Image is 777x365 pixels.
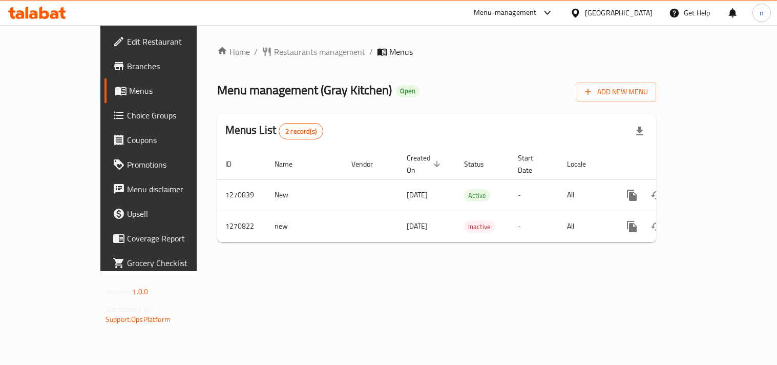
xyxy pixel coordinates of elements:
[225,123,323,139] h2: Menus List
[106,285,131,298] span: Version:
[585,86,648,98] span: Add New Menu
[127,232,222,245] span: Coverage Report
[396,85,419,97] div: Open
[275,158,306,170] span: Name
[217,211,266,242] td: 1270822
[262,46,365,58] a: Restaurants management
[104,201,230,226] a: Upsell
[510,211,559,242] td: -
[620,214,644,239] button: more
[559,211,612,242] td: All
[644,214,669,239] button: Change Status
[132,285,148,298] span: 1.0.0
[266,179,343,211] td: New
[104,29,230,54] a: Edit Restaurant
[217,46,656,58] nav: breadcrumb
[104,226,230,251] a: Coverage Report
[225,158,245,170] span: ID
[104,103,230,128] a: Choice Groups
[407,219,428,233] span: [DATE]
[644,183,669,208] button: Change Status
[104,54,230,78] a: Branches
[129,85,222,97] span: Menus
[627,119,652,144] div: Export file
[104,78,230,103] a: Menus
[104,152,230,177] a: Promotions
[127,158,222,171] span: Promotions
[217,78,392,102] span: Menu management ( Gray Kitchen )
[407,188,428,201] span: [DATE]
[760,7,764,18] span: n
[620,183,644,208] button: more
[369,46,373,58] li: /
[274,46,365,58] span: Restaurants management
[217,149,726,242] table: enhanced table
[407,152,444,176] span: Created On
[127,208,222,220] span: Upsell
[106,302,153,316] span: Get support on:
[127,257,222,269] span: Grocery Checklist
[464,158,497,170] span: Status
[396,87,419,95] span: Open
[104,128,230,152] a: Coupons
[217,46,250,58] a: Home
[279,123,323,139] div: Total records count
[127,134,222,146] span: Coupons
[464,190,490,201] span: Active
[518,152,547,176] span: Start Date
[510,179,559,211] td: -
[127,109,222,121] span: Choice Groups
[577,83,656,102] button: Add New Menu
[279,127,323,136] span: 2 record(s)
[106,313,171,326] a: Support.OpsPlatform
[351,158,386,170] span: Vendor
[104,177,230,201] a: Menu disclaimer
[127,60,222,72] span: Branches
[559,179,612,211] td: All
[567,158,599,170] span: Locale
[389,46,413,58] span: Menus
[217,179,266,211] td: 1270839
[104,251,230,275] a: Grocery Checklist
[585,7,653,18] div: [GEOGRAPHIC_DATA]
[464,220,495,233] div: Inactive
[254,46,258,58] li: /
[464,189,490,201] div: Active
[127,35,222,48] span: Edit Restaurant
[266,211,343,242] td: new
[474,7,537,19] div: Menu-management
[127,183,222,195] span: Menu disclaimer
[464,221,495,233] span: Inactive
[612,149,726,180] th: Actions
